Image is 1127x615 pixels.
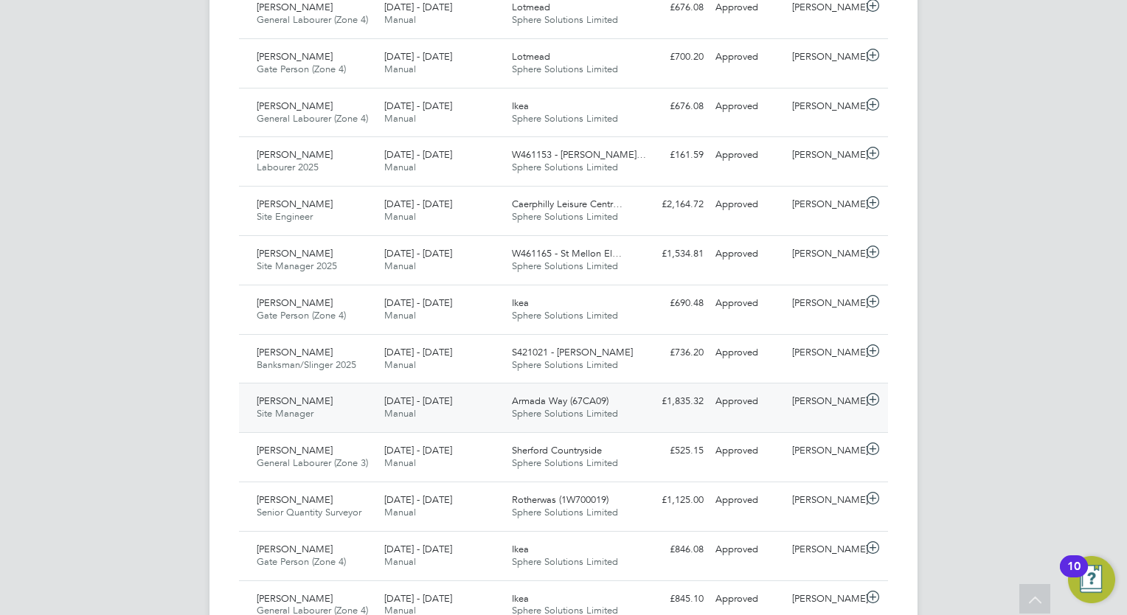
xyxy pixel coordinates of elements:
[257,198,333,210] span: [PERSON_NAME]
[384,63,416,75] span: Manual
[786,389,863,414] div: [PERSON_NAME]
[257,346,333,358] span: [PERSON_NAME]
[786,341,863,365] div: [PERSON_NAME]
[786,45,863,69] div: [PERSON_NAME]
[710,538,786,562] div: Approved
[257,506,361,518] span: Senior Quantity Surveyor
[384,309,416,322] span: Manual
[786,242,863,266] div: [PERSON_NAME]
[512,50,550,63] span: Lotmead
[633,587,710,611] div: £845.10
[710,341,786,365] div: Approved
[633,143,710,167] div: £161.59
[633,291,710,316] div: £690.48
[384,198,452,210] span: [DATE] - [DATE]
[710,143,786,167] div: Approved
[257,456,368,469] span: General Labourer (Zone 3)
[512,444,602,456] span: Sherford Countryside
[257,161,319,173] span: Labourer 2025
[710,439,786,463] div: Approved
[512,555,618,568] span: Sphere Solutions Limited
[512,112,618,125] span: Sphere Solutions Limited
[257,555,346,568] span: Gate Person (Zone 4)
[384,555,416,568] span: Manual
[512,543,529,555] span: Ikea
[512,148,646,161] span: W461153 - [PERSON_NAME]…
[384,543,452,555] span: [DATE] - [DATE]
[512,309,618,322] span: Sphere Solutions Limited
[257,112,368,125] span: General Labourer (Zone 4)
[512,358,618,371] span: Sphere Solutions Limited
[786,538,863,562] div: [PERSON_NAME]
[710,389,786,414] div: Approved
[512,100,529,112] span: Ikea
[512,13,618,26] span: Sphere Solutions Limited
[257,592,333,605] span: [PERSON_NAME]
[512,456,618,469] span: Sphere Solutions Limited
[384,407,416,420] span: Manual
[384,112,416,125] span: Manual
[512,161,618,173] span: Sphere Solutions Limited
[512,63,618,75] span: Sphere Solutions Limited
[512,395,608,407] span: Armada Way (67CA09)
[512,247,622,260] span: W461165 - St Mellon El…
[710,45,786,69] div: Approved
[384,346,452,358] span: [DATE] - [DATE]
[512,407,618,420] span: Sphere Solutions Limited
[257,444,333,456] span: [PERSON_NAME]
[786,587,863,611] div: [PERSON_NAME]
[257,309,346,322] span: Gate Person (Zone 4)
[710,488,786,512] div: Approved
[633,94,710,119] div: £676.08
[786,143,863,167] div: [PERSON_NAME]
[384,444,452,456] span: [DATE] - [DATE]
[384,456,416,469] span: Manual
[384,1,452,13] span: [DATE] - [DATE]
[257,395,333,407] span: [PERSON_NAME]
[257,247,333,260] span: [PERSON_NAME]
[257,63,346,75] span: Gate Person (Zone 4)
[786,94,863,119] div: [PERSON_NAME]
[512,346,633,358] span: S421021 - [PERSON_NAME]
[786,488,863,512] div: [PERSON_NAME]
[384,358,416,371] span: Manual
[710,242,786,266] div: Approved
[384,506,416,518] span: Manual
[257,296,333,309] span: [PERSON_NAME]
[384,592,452,605] span: [DATE] - [DATE]
[633,45,710,69] div: £700.20
[257,358,356,371] span: Banksman/Slinger 2025
[710,94,786,119] div: Approved
[257,493,333,506] span: [PERSON_NAME]
[633,242,710,266] div: £1,534.81
[512,1,550,13] span: Lotmead
[257,210,313,223] span: Site Engineer
[384,148,452,161] span: [DATE] - [DATE]
[786,439,863,463] div: [PERSON_NAME]
[384,296,452,309] span: [DATE] - [DATE]
[384,493,452,506] span: [DATE] - [DATE]
[512,506,618,518] span: Sphere Solutions Limited
[384,13,416,26] span: Manual
[257,407,313,420] span: Site Manager
[512,493,608,506] span: Rotherwas (1W700019)
[384,260,416,272] span: Manual
[512,198,623,210] span: Caerphilly Leisure Centr…
[257,13,368,26] span: General Labourer (Zone 4)
[633,341,710,365] div: £736.20
[257,543,333,555] span: [PERSON_NAME]
[384,210,416,223] span: Manual
[710,291,786,316] div: Approved
[1068,556,1115,603] button: Open Resource Center, 10 new notifications
[512,260,618,272] span: Sphere Solutions Limited
[633,488,710,512] div: £1,125.00
[512,592,529,605] span: Ikea
[257,148,333,161] span: [PERSON_NAME]
[384,161,416,173] span: Manual
[257,100,333,112] span: [PERSON_NAME]
[257,1,333,13] span: [PERSON_NAME]
[710,192,786,217] div: Approved
[512,296,529,309] span: Ikea
[786,291,863,316] div: [PERSON_NAME]
[633,192,710,217] div: £2,164.72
